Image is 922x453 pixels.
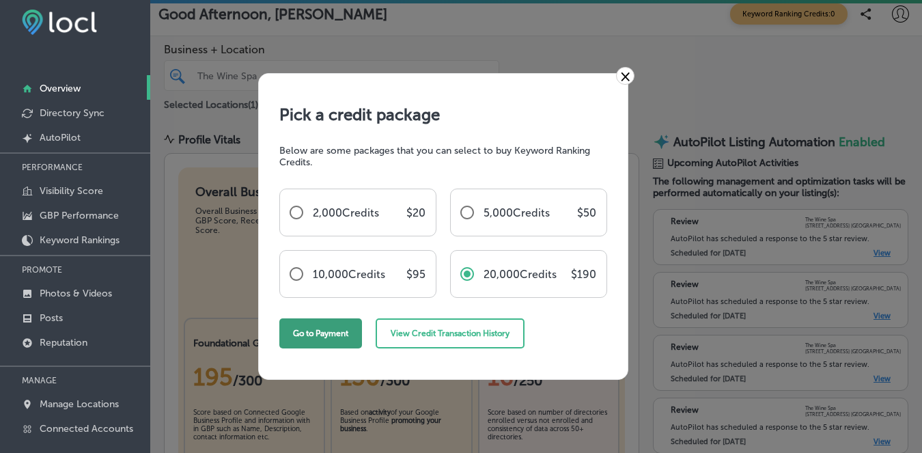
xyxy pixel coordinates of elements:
[22,10,97,35] img: fda3e92497d09a02dc62c9cd864e3231.png
[406,206,425,219] p: $ 20
[484,268,557,281] p: 20,000 Credits
[40,288,112,299] p: Photos & Videos
[279,318,362,348] button: Go to Payment
[40,185,103,197] p: Visibility Score
[40,132,81,143] p: AutoPilot
[313,268,385,281] p: 10,000 Credits
[40,312,63,324] p: Posts
[279,105,607,124] h1: Pick a credit package
[406,268,425,281] p: $ 95
[40,423,133,435] p: Connected Accounts
[313,206,379,219] p: 2,000 Credits
[40,234,120,246] p: Keyword Rankings
[40,398,119,410] p: Manage Locations
[376,318,525,348] button: View Credit Transaction History
[484,206,550,219] p: 5,000 Credits
[616,67,634,85] a: ×
[40,83,81,94] p: Overview
[40,210,119,221] p: GBP Performance
[40,337,87,348] p: Reputation
[279,145,607,168] p: Below are some packages that you can select to buy Keyword Ranking Credits.
[40,107,104,119] p: Directory Sync
[571,268,596,281] p: $ 190
[577,206,596,219] p: $ 50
